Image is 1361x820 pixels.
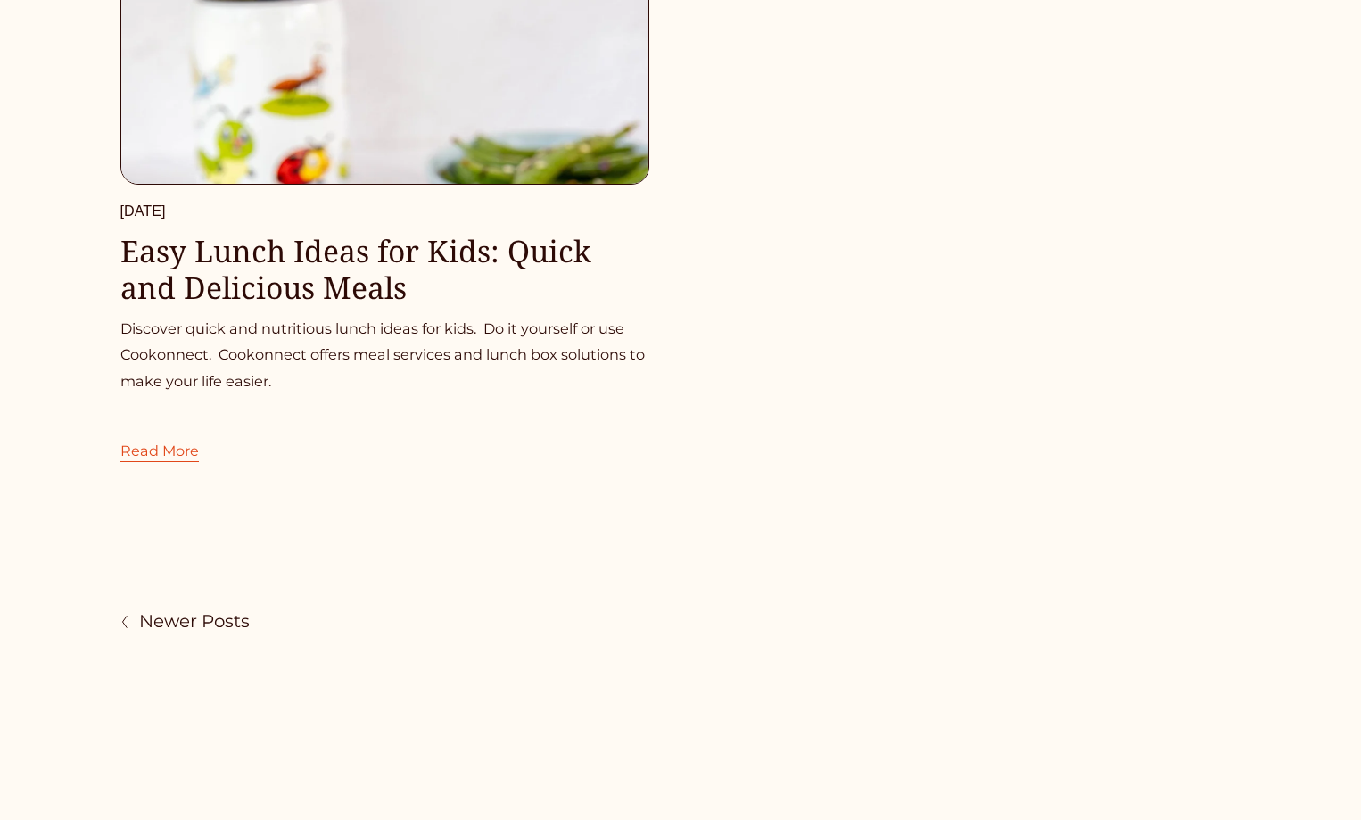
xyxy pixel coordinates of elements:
[120,606,680,638] a: Newer Posts
[120,230,591,307] a: Easy Lunch Ideas for Kids: Quick and Delicious Meals
[120,316,649,393] p: Discover quick and nutritious lunch ideas for kids. Do it yourself or use Cookonnect. Cookonnect ...
[120,203,166,219] time: [DATE]
[120,420,199,465] a: Read More
[139,606,250,638] span: Newer Posts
